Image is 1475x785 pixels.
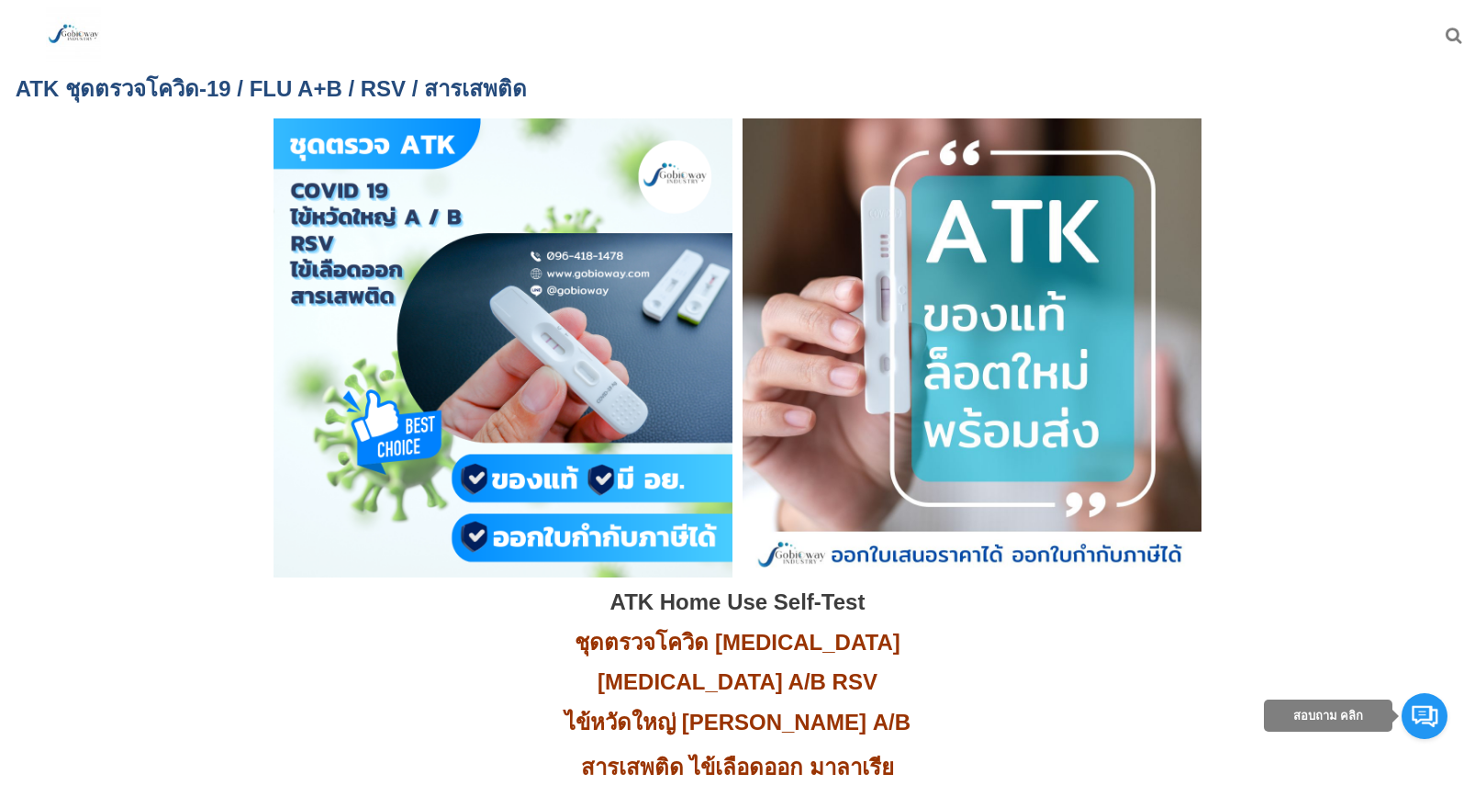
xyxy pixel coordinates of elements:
[610,589,866,614] span: ATK Home Use Self-Test
[598,669,877,694] span: [MEDICAL_DATA] A/B RSV
[575,630,900,655] span: ชุดตรวจโควิด [MEDICAL_DATA]
[564,710,911,735] span: ไข้หวัดใหญ่ [PERSON_NAME] A/B
[46,7,101,62] img: large-1644130236041.jpg
[581,755,894,779] span: สารเสพติด ไข้เลือดออก มาลาเรีย
[274,118,732,578] img: มี อย. ATK ราคา ATK ขายส่ง ATK ตรวจ ATK Covid 19 ATK Covid ATK ไข้หวัดใหญ่ ATK Test ราคา ATK ผล ต...
[743,118,1201,578] img: มี อย. ของแท้ ตรวจ ATK ราคา self atk คือ rapid test kit คือ rapid test ไข้หวัดใหญ่ ตรวจ rapid tes...
[16,76,527,101] span: ATK ชุดตรวจโควิด-19 / FLU A+B / RSV / สารเสพติด
[1293,709,1364,723] span: สอบถาม คลิก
